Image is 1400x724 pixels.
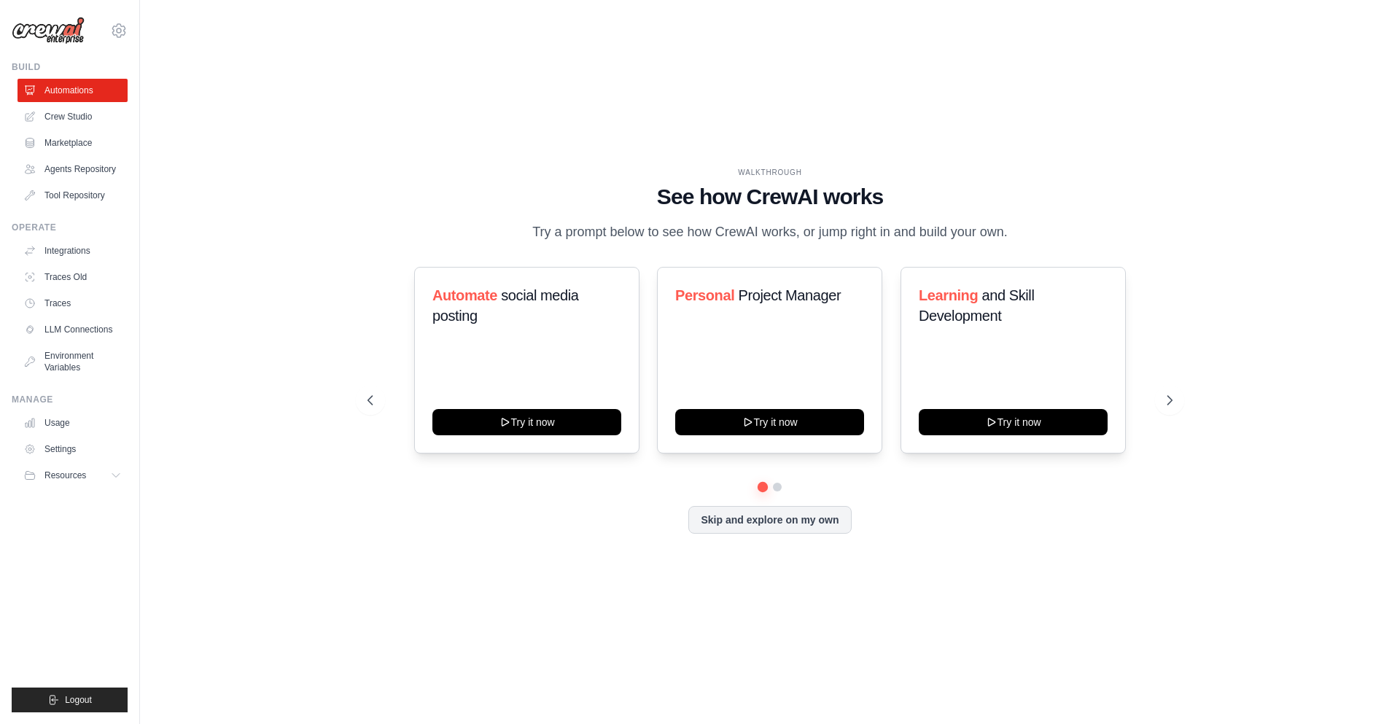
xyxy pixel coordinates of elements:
span: social media posting [432,287,579,324]
a: Usage [17,411,128,435]
div: WALKTHROUGH [367,167,1172,178]
h1: See how CrewAI works [367,184,1172,210]
button: Try it now [432,409,621,435]
span: Automate [432,287,497,303]
button: Try it now [919,409,1108,435]
button: Skip and explore on my own [688,506,851,534]
p: Try a prompt below to see how CrewAI works, or jump right in and build your own. [525,222,1015,243]
span: Resources [44,470,86,481]
a: Settings [17,437,128,461]
a: Traces Old [17,265,128,289]
span: Learning [919,287,978,303]
span: Personal [675,287,734,303]
button: Logout [12,688,128,712]
div: Build [12,61,128,73]
a: Crew Studio [17,105,128,128]
img: Logo [12,17,85,44]
a: Agents Repository [17,157,128,181]
a: Tool Repository [17,184,128,207]
a: LLM Connections [17,318,128,341]
span: and Skill Development [919,287,1034,324]
a: Integrations [17,239,128,262]
a: Environment Variables [17,344,128,379]
button: Resources [17,464,128,487]
div: Manage [12,394,128,405]
a: Automations [17,79,128,102]
div: Operate [12,222,128,233]
a: Marketplace [17,131,128,155]
span: Project Manager [739,287,841,303]
a: Traces [17,292,128,315]
button: Try it now [675,409,864,435]
span: Logout [65,694,92,706]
